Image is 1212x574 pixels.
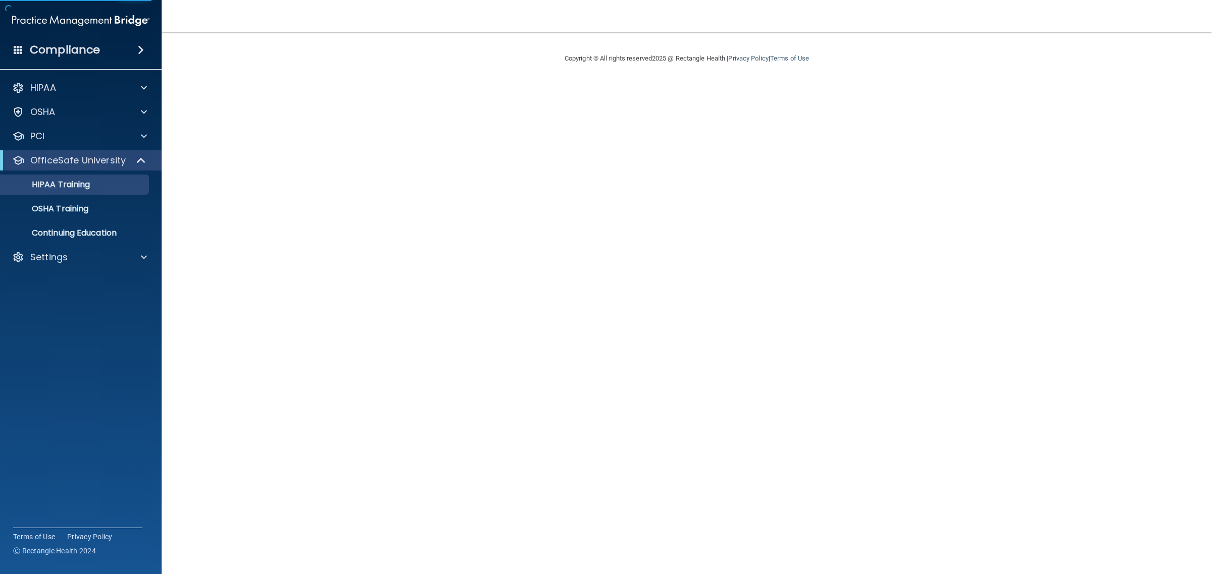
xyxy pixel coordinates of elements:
a: Terms of Use [13,532,55,542]
p: HIPAA [30,82,56,94]
div: Copyright © All rights reserved 2025 @ Rectangle Health | | [502,42,871,75]
p: OSHA Training [7,204,88,214]
a: Terms of Use [770,54,809,62]
p: PCI [30,130,44,142]
a: Privacy Policy [67,532,113,542]
h4: Compliance [30,43,100,57]
p: Settings [30,251,68,263]
p: Continuing Education [7,228,144,238]
a: PCI [12,130,147,142]
a: Settings [12,251,147,263]
p: OSHA [30,106,56,118]
p: HIPAA Training [7,180,90,190]
p: OfficeSafe University [30,154,126,166]
span: Ⓒ Rectangle Health 2024 [13,546,96,556]
a: HIPAA [12,82,147,94]
a: OSHA [12,106,147,118]
a: Privacy Policy [728,54,768,62]
a: OfficeSafe University [12,154,146,166]
img: PMB logo [12,11,149,31]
